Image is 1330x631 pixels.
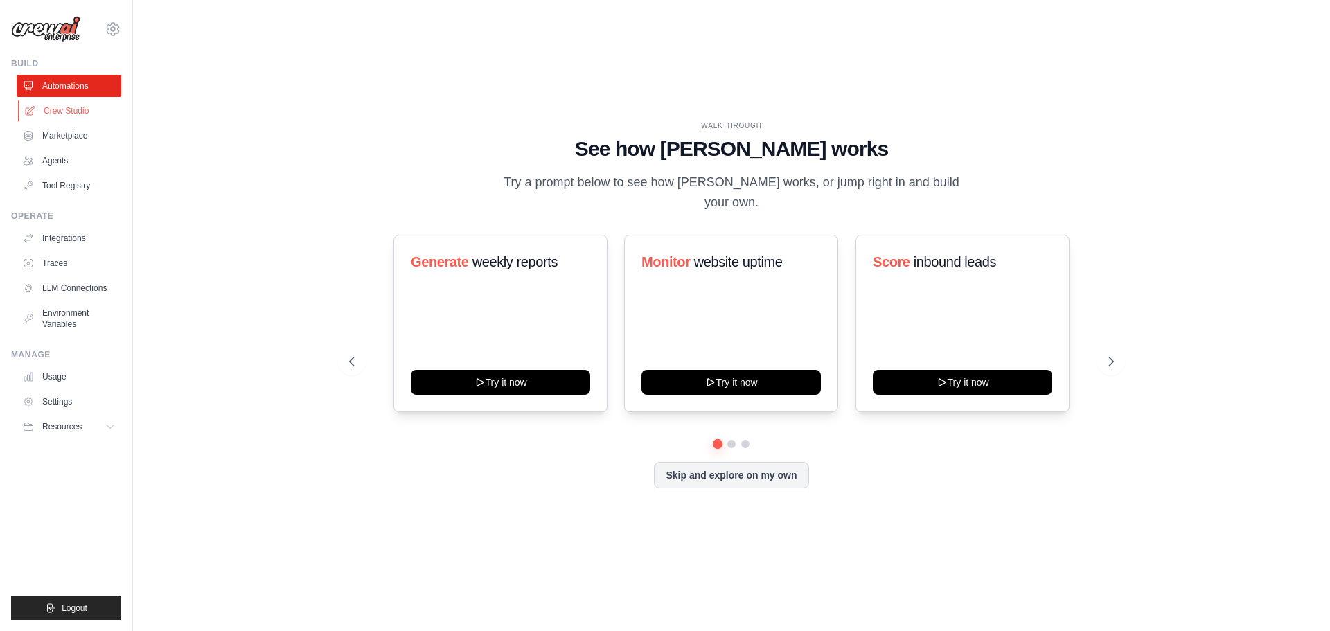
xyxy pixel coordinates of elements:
a: Agents [17,150,121,172]
button: Skip and explore on my own [654,462,808,488]
div: Manage [11,349,121,360]
a: Environment Variables [17,302,121,335]
div: Operate [11,211,121,222]
div: WALKTHROUGH [349,121,1114,131]
a: Automations [17,75,121,97]
button: Try it now [411,370,590,395]
a: Settings [17,391,121,413]
button: Logout [11,596,121,620]
button: Try it now [641,370,821,395]
img: Logo [11,16,80,42]
span: inbound leads [913,254,995,269]
span: weekly reports [472,254,558,269]
a: Usage [17,366,121,388]
a: Traces [17,252,121,274]
span: Logout [62,603,87,614]
h1: See how [PERSON_NAME] works [349,136,1114,161]
span: Resources [42,421,82,432]
div: Build [11,58,121,69]
a: Marketplace [17,125,121,147]
p: Try a prompt below to see how [PERSON_NAME] works, or jump right in and build your own. [499,172,964,213]
button: Resources [17,416,121,438]
span: website uptime [694,254,783,269]
a: Crew Studio [18,100,123,122]
a: Integrations [17,227,121,249]
a: LLM Connections [17,277,121,299]
button: Try it now [873,370,1052,395]
iframe: Chat Widget [1261,565,1330,631]
a: Tool Registry [17,175,121,197]
span: Generate [411,254,469,269]
span: Score [873,254,910,269]
span: Monitor [641,254,691,269]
